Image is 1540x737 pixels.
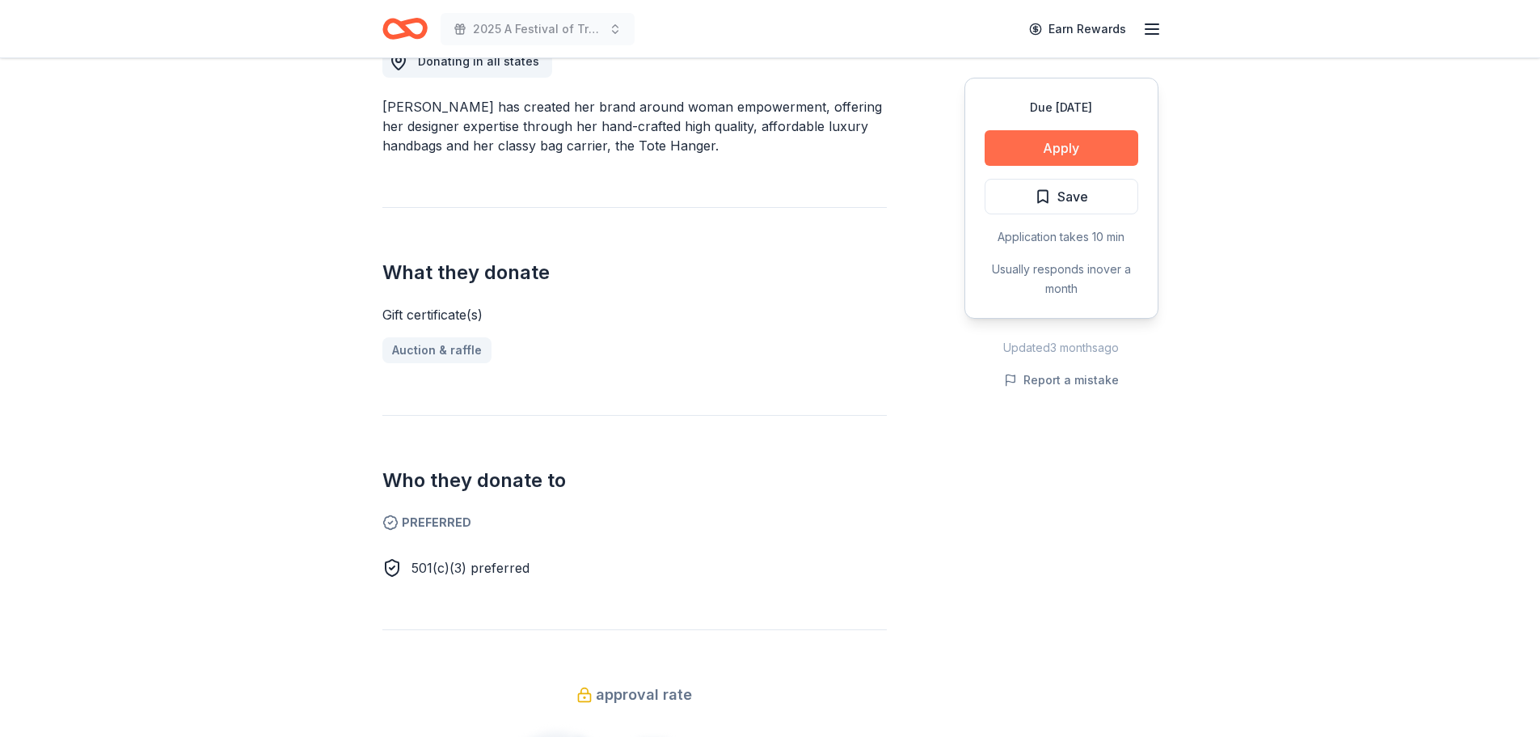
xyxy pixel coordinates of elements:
[382,337,492,363] a: Auction & raffle
[964,338,1158,358] div: Updated 3 months ago
[382,260,887,286] h2: What they donate
[985,179,1138,214] button: Save
[985,260,1138,299] div: Usually responds in over a month
[1004,371,1119,390] button: Report a mistake
[382,513,887,532] span: Preferred
[382,10,428,48] a: Home
[473,19,602,39] span: 2025 A Festival of Trees Event
[411,560,530,576] span: 501(c)(3) preferred
[441,13,635,45] button: 2025 A Festival of Trees Event
[1057,186,1088,207] span: Save
[985,98,1138,117] div: Due [DATE]
[382,305,887,324] div: Gift certificate(s)
[382,468,887,493] h2: Who they donate to
[596,682,692,708] span: approval rate
[1019,15,1136,44] a: Earn Rewards
[985,227,1138,247] div: Application takes 10 min
[418,54,539,68] span: Donating in all states
[985,130,1138,166] button: Apply
[382,97,887,155] div: [PERSON_NAME] has created her brand around woman empowerment, offering her designer expertise thr...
